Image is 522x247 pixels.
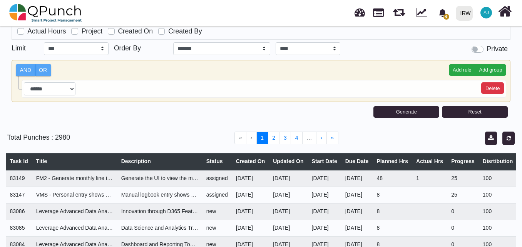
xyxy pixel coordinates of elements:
[121,207,198,215] div: <p>Innovation through D365 Features: Explore and implement advanced features in D365, such as AI-...
[35,64,51,77] label: OR
[451,157,475,165] div: Progress
[6,187,32,203] td: 83147
[269,187,308,203] td: [DATE]
[269,203,308,220] td: [DATE]
[312,157,337,165] div: Start Date
[232,170,269,187] td: [DATE]
[36,174,113,182] div: FM2 - Generate monthly line items per IR Member country
[268,132,280,145] button: Go to page 2
[316,132,327,145] button: Go to next page
[483,157,513,165] div: Disrtibution
[341,187,373,203] td: [DATE]
[438,9,447,17] svg: bell fill
[6,170,32,187] td: 83149
[202,170,232,187] td: assigned
[412,0,434,26] div: Dynamic Report
[341,203,373,220] td: [DATE]
[269,170,308,187] td: [DATE]
[9,2,82,25] img: qpunch-sp.fa6292f.png
[476,0,497,25] a: AJ
[436,6,449,20] div: Notification
[484,10,489,15] span: AJ
[7,134,109,142] h5: Total Punches : 2980
[279,132,291,145] button: Go to page 3
[434,0,453,25] a: bell fill6
[232,203,269,220] td: [DATE]
[308,220,341,236] td: [DATE]
[341,220,373,236] td: [DATE]
[269,220,308,236] td: [DATE]
[373,187,412,203] td: 8
[447,170,479,187] td: 25
[36,224,113,232] div: Leverage Advanced Data Analytics
[291,132,303,145] button: Go to page 4
[447,203,479,220] td: 0
[236,157,265,165] div: Created On
[121,191,198,199] div: <p>Manual logbook entry shows null in name of employee</p>
[443,14,449,20] span: 6
[232,187,269,203] td: [DATE]
[121,174,198,182] div: <p>Generate the UI to view the monthly generated line items for each IR member country to generat...
[27,27,66,35] span: Actual Hours
[373,220,412,236] td: 8
[12,42,44,53] h5: Limit
[447,220,479,236] td: 0
[168,27,202,35] span: Created By
[480,7,492,18] span: Abdullah Jahangir
[447,187,479,203] td: 25
[478,220,517,236] td: 100
[36,207,113,215] div: Leverage Advanced Data Analytics
[376,157,408,165] div: Planned Hrs
[16,64,35,77] label: AND
[109,132,464,145] ul: Pagination
[273,157,303,165] div: Updated On
[308,170,341,187] td: [DATE]
[460,7,471,20] div: IRW
[355,5,365,16] span: Dashboard
[478,170,517,187] td: 100
[82,27,102,35] span: Project
[478,187,517,203] td: 100
[442,106,508,118] button: Reset
[6,220,32,236] td: 83085
[118,27,152,35] span: Created On
[202,203,232,220] td: new
[373,5,384,17] span: Projects
[308,203,341,220] td: [DATE]
[475,64,506,76] button: Add group
[341,170,373,187] td: [DATE]
[498,4,512,19] i: Home
[308,187,341,203] td: [DATE]
[6,203,32,220] td: 83086
[416,157,443,165] div: Actual Hrs
[487,45,508,53] h5: Private
[232,220,269,236] td: [DATE]
[202,220,232,236] td: new
[452,0,476,26] a: IRW
[109,42,173,53] h5: Order By
[449,64,475,76] button: Add rule
[10,157,28,165] div: Task Id
[202,187,232,203] td: assigned
[256,132,268,145] button: Go to page 1
[121,224,198,232] div: <p>Data Science and Analytics Training: Provide training for key stakeholders to understand and u...
[36,157,113,165] div: Title
[326,132,338,145] button: Go to last page
[373,170,412,187] td: 48
[206,157,228,165] div: Status
[373,203,412,220] td: 8
[345,157,369,165] div: Due Date
[478,203,517,220] td: 100
[373,106,439,118] button: Generate
[481,82,504,94] button: Delete
[393,4,405,17] span: Releases
[121,157,198,165] div: Description
[36,191,113,199] div: VMS - Personal entry shows null in name
[412,170,447,187] td: 1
